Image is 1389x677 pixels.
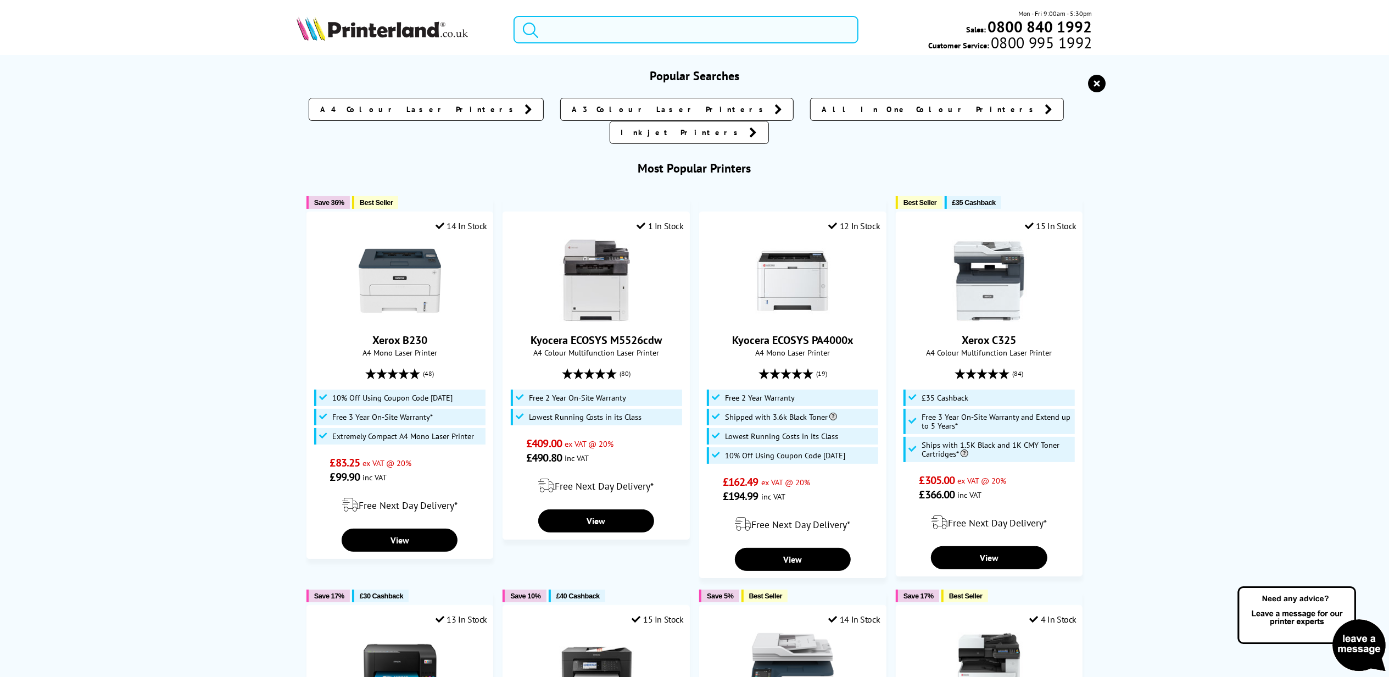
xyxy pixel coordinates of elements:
[362,458,411,468] span: ex VAT @ 20%
[313,347,487,358] span: A4 Mono Laser Printer
[962,333,1017,347] a: Xerox C325
[342,529,458,552] a: View
[725,393,795,402] span: Free 2 Year Warranty
[423,363,434,384] span: (48)
[725,451,845,460] span: 10% Off Using Coupon Code [DATE]
[707,592,733,600] span: Save 5%
[896,590,939,602] button: Save 17%
[1235,585,1389,675] img: Open Live Chat window
[723,489,758,503] span: £194.99
[705,347,880,358] span: A4 Mono Laser Printer
[509,347,683,358] span: A4 Colour Multifunction Laser Printer
[360,198,393,207] span: Best Seller
[529,413,642,421] span: Lowest Running Costs in its Class
[632,614,684,625] div: 15 In Stock
[509,470,683,501] div: modal_delivery
[735,548,851,571] a: View
[1013,363,1024,384] span: (84)
[749,592,783,600] span: Best Seller
[896,196,942,209] button: Best Seller
[1025,220,1076,231] div: 15 In Stock
[526,436,562,451] span: £409.00
[989,37,1092,48] span: 0800 995 1992
[297,160,1092,176] h3: Most Popular Printers
[822,104,1039,115] span: All In One Colour Printers
[360,592,403,600] span: £30 Cashback
[732,333,854,347] a: Kyocera ECOSYS PA4000x
[741,590,788,602] button: Best Seller
[560,98,794,121] a: A3 Colour Laser Printers
[816,363,827,384] span: (19)
[359,313,441,324] a: Xerox B230
[565,439,613,449] span: ex VAT @ 20%
[314,592,344,600] span: Save 17%
[967,24,986,35] span: Sales:
[761,491,785,502] span: inc VAT
[549,590,605,602] button: £40 Cashback
[352,590,409,602] button: £30 Cashback
[436,614,487,625] div: 13 In Stock
[313,490,487,520] div: modal_delivery
[359,240,441,322] img: Xerox B230
[751,240,834,322] img: Kyocera ECOSYS PA4000x
[526,451,562,465] span: £490.80
[297,16,499,43] a: Printerland Logo
[986,21,1092,32] a: 0800 840 1992
[297,68,1092,84] h3: Popular Searches
[514,16,858,43] input: Search product or brand
[637,220,684,231] div: 1 In Stock
[922,441,1072,458] span: Ships with 1.5K Black and 1K CMY Toner Cartridges*
[436,220,487,231] div: 14 In Stock
[332,393,453,402] span: 10% Off Using Coupon Code [DATE]
[957,475,1006,486] span: ex VAT @ 20%
[556,592,600,600] span: £40 Cashback
[572,104,769,115] span: A3 Colour Laser Printers
[903,198,937,207] span: Best Seller
[948,240,1030,322] img: Xerox C325
[902,507,1076,538] div: modal_delivery
[529,393,627,402] span: Free 2 Year On-Site Warranty
[1019,8,1092,19] span: Mon - Fri 9:00am - 5:30pm
[538,509,654,532] a: View
[941,590,988,602] button: Best Seller
[555,313,638,324] a: Kyocera ECOSYS M5526cdw
[306,196,350,209] button: Save 36%
[699,590,739,602] button: Save 5%
[948,313,1030,324] a: Xerox C325
[362,472,387,482] span: inc VAT
[928,37,1092,51] span: Customer Service:
[919,487,955,502] span: £366.00
[1030,614,1077,625] div: 4 In Stock
[332,413,433,421] span: Free 3 Year On-Site Warranty*
[931,546,1047,569] a: View
[330,470,360,484] span: £99.90
[810,98,1064,121] a: All In One Colour Printers
[949,592,983,600] span: Best Seller
[828,220,880,231] div: 12 In Stock
[555,240,638,322] img: Kyocera ECOSYS M5526cdw
[957,490,981,500] span: inc VAT
[320,104,519,115] span: A4 Colour Laser Printers
[332,432,474,441] span: Extremely Compact A4 Mono Laser Printer
[725,432,838,441] span: Lowest Running Costs in its Class
[902,347,1076,358] span: A4 Colour Multifunction Laser Printer
[306,590,350,602] button: Save 17%
[945,196,1001,209] button: £35 Cashback
[761,477,810,487] span: ex VAT @ 20%
[952,198,996,207] span: £35 Cashback
[620,363,631,384] span: (80)
[828,614,880,625] div: 14 In Stock
[314,198,344,207] span: Save 36%
[751,313,834,324] a: Kyocera ECOSYS PA4000x
[297,16,468,41] img: Printerland Logo
[372,333,427,347] a: Xerox B230
[510,592,540,600] span: Save 10%
[565,453,589,463] span: inc VAT
[705,509,880,540] div: modal_delivery
[725,413,837,421] span: Shipped with 3.6k Black Toner
[309,98,544,121] a: A4 Colour Laser Printers
[922,413,1072,430] span: Free 3 Year On-Site Warranty and Extend up to 5 Years*
[903,592,934,600] span: Save 17%
[610,121,769,144] a: Inkjet Printers
[621,127,744,138] span: Inkjet Printers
